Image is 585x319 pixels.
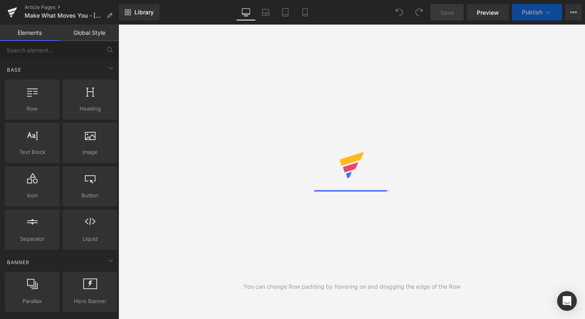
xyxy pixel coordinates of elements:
[557,291,577,311] div: Open Intercom Messenger
[7,191,57,200] span: Icon
[65,191,115,200] span: Button
[522,9,542,16] span: Publish
[65,297,115,305] span: Hero Banner
[565,4,582,20] button: More
[512,4,562,20] button: Publish
[65,104,115,113] span: Heading
[6,258,30,266] span: Banner
[411,4,427,20] button: Redo
[256,4,275,20] a: Laptop
[25,4,119,11] a: Article Pages
[467,4,509,20] a: Preview
[7,148,57,156] span: Text Block
[65,235,115,243] span: Liquid
[236,4,256,20] a: Desktop
[391,4,407,20] button: Undo
[59,25,119,41] a: Global Style
[6,66,22,74] span: Base
[7,235,57,243] span: Separator
[65,148,115,156] span: Image
[134,9,154,16] span: Library
[119,4,159,20] a: New Library
[7,104,57,113] span: Row
[275,4,295,20] a: Tablet
[477,8,499,17] span: Preview
[244,282,460,291] div: You can change Row padding by hovering on and dragging the edge of the Row
[7,297,57,305] span: Parallax
[295,4,315,20] a: Mobile
[440,8,454,17] span: Save
[25,12,103,19] span: Make What Moves You - [PERSON_NAME] [PERSON_NAME]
